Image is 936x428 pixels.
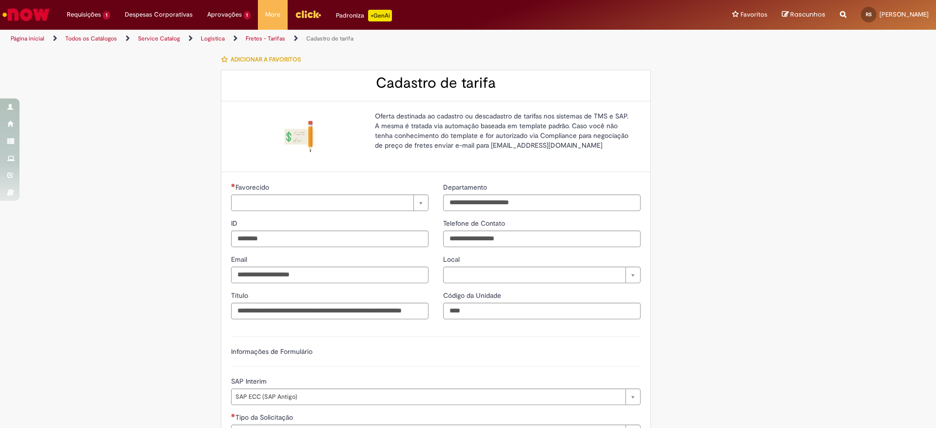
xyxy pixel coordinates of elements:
span: ID [231,219,239,228]
span: Departamento [443,183,489,192]
button: Adicionar a Favoritos [221,49,306,70]
span: Favoritos [741,10,767,19]
span: Necessários [231,183,235,187]
a: Fretes - Tarifas [246,35,285,42]
a: Logistica [201,35,225,42]
span: [PERSON_NAME] [879,10,929,19]
span: Necessários - Favorecido [235,183,271,192]
a: Rascunhos [782,10,825,19]
input: Departamento [443,195,641,211]
span: SAP Interim [231,377,269,386]
a: Todos os Catálogos [65,35,117,42]
span: Telefone de Contato [443,219,507,228]
input: ID [231,231,429,247]
a: Limpar campo Local [443,267,641,283]
span: 1 [103,11,110,19]
h2: Cadastro de tarifa [231,75,641,91]
input: Telefone de Contato [443,231,641,247]
span: Título [231,291,250,300]
span: Requisições [67,10,101,19]
div: Padroniza [336,10,392,21]
p: Oferta destinada ao cadastro ou descadastro de tarifas nos sistemas de TMS e SAP. A mesma é trata... [375,111,633,150]
label: Informações de Formulário [231,347,312,356]
a: Cadastro de tarifa [306,35,353,42]
span: SAP ECC (SAP Antigo) [235,389,621,405]
span: Local [443,255,462,264]
span: Adicionar a Favoritos [231,56,301,63]
a: Limpar campo Favorecido [231,195,429,211]
span: Código da Unidade [443,291,503,300]
input: Título [231,303,429,319]
span: Necessários [231,413,235,417]
span: 1 [244,11,251,19]
img: click_logo_yellow_360x200.png [295,7,321,21]
p: +GenAi [368,10,392,21]
span: Email [231,255,249,264]
span: Despesas Corporativas [125,10,193,19]
input: Email [231,267,429,283]
a: Service Catalog [138,35,180,42]
input: Código da Unidade [443,303,641,319]
a: Página inicial [11,35,44,42]
span: Tipo da Solicitação [235,413,295,422]
span: Aprovações [207,10,242,19]
span: Rascunhos [790,10,825,19]
img: ServiceNow [1,5,51,24]
img: Cadastro de tarifa [284,121,315,152]
ul: Trilhas de página [7,30,617,48]
span: More [265,10,280,19]
span: RS [866,11,872,18]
